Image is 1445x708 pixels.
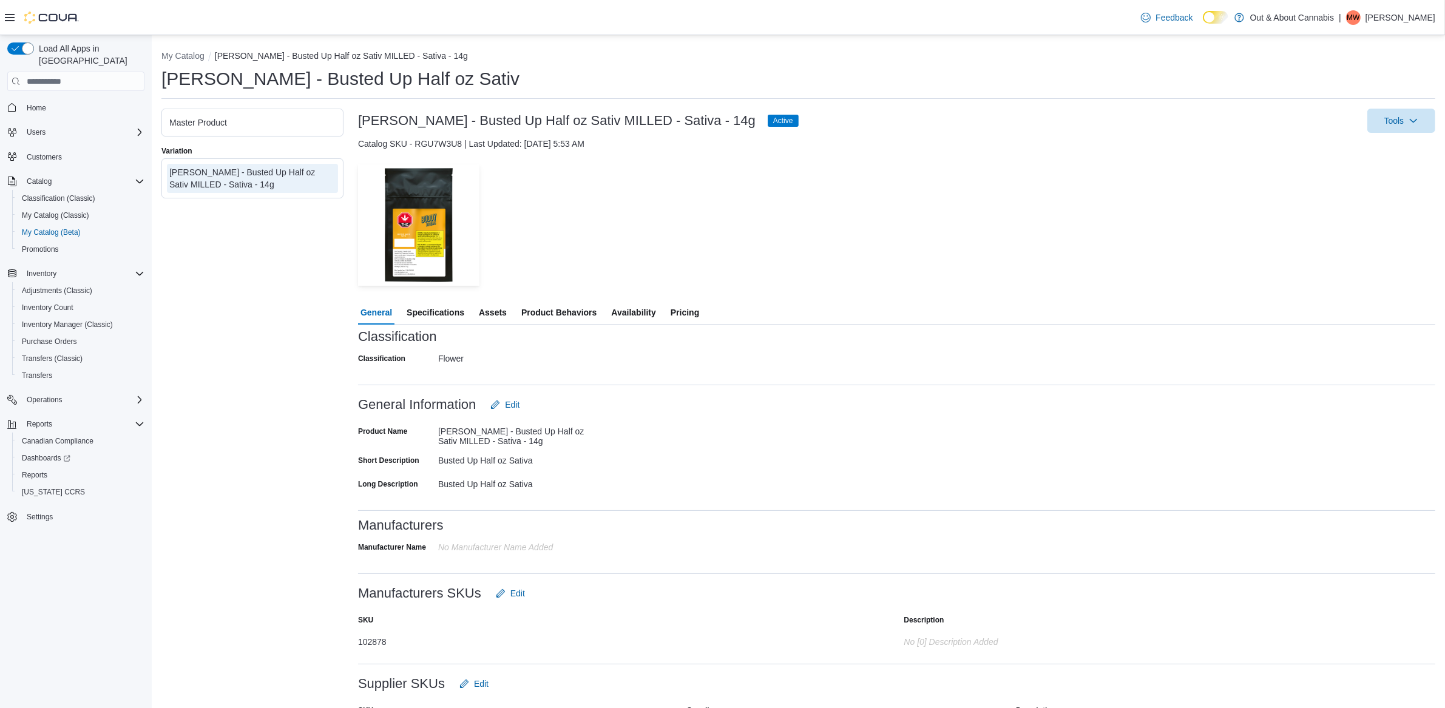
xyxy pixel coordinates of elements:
[161,50,1435,64] nav: An example of EuiBreadcrumbs
[358,329,437,344] h3: Classification
[2,148,149,166] button: Customers
[161,67,519,91] h1: [PERSON_NAME] - Busted Up Half oz Sativ
[358,354,405,363] label: Classification
[12,433,149,450] button: Canadian Compliance
[407,300,464,325] span: Specifications
[12,484,149,501] button: [US_STATE] CCRS
[17,283,144,298] span: Adjustments (Classic)
[17,242,64,257] a: Promotions
[17,368,57,383] a: Transfers
[17,351,87,366] a: Transfers (Classic)
[22,211,89,220] span: My Catalog (Classic)
[22,125,144,140] span: Users
[17,317,118,332] a: Inventory Manager (Classic)
[438,422,601,446] div: [PERSON_NAME] - Busted Up Half oz Sativ MILLED - Sativa - 14g
[22,393,144,407] span: Operations
[17,434,144,448] span: Canadian Compliance
[22,354,83,363] span: Transfers (Classic)
[358,586,481,601] h3: Manufacturers SKUs
[22,228,81,237] span: My Catalog (Beta)
[1339,10,1341,25] p: |
[27,103,46,113] span: Home
[1203,11,1228,24] input: Dark Mode
[479,300,507,325] span: Assets
[17,485,144,499] span: Washington CCRS
[17,317,144,332] span: Inventory Manager (Classic)
[2,124,149,141] button: Users
[22,337,77,346] span: Purchase Orders
[486,393,524,417] button: Edit
[455,672,493,696] button: Edit
[17,468,52,482] a: Reports
[358,138,1435,150] div: Catalog SKU - RGU7W3U8 | Last Updated: [DATE] 5:53 AM
[611,300,655,325] span: Availability
[358,456,419,465] label: Short Description
[22,99,144,115] span: Home
[1384,115,1404,127] span: Tools
[12,224,149,241] button: My Catalog (Beta)
[768,115,799,127] span: Active
[358,632,601,647] div: 102878
[1156,12,1193,24] span: Feedback
[358,518,444,533] h3: Manufacturers
[17,368,144,383] span: Transfers
[12,282,149,299] button: Adjustments (Classic)
[22,244,59,254] span: Promotions
[12,333,149,350] button: Purchase Orders
[12,207,149,224] button: My Catalog (Classic)
[17,451,75,465] a: Dashboards
[17,191,144,206] span: Classification (Classic)
[27,512,53,522] span: Settings
[27,395,63,405] span: Operations
[438,349,601,363] div: Flower
[358,542,426,552] label: Manufacturer Name
[358,479,418,489] label: Long Description
[27,269,56,278] span: Inventory
[215,51,468,61] button: [PERSON_NAME] - Busted Up Half oz Sativ MILLED - Sativa - 14g
[161,51,205,61] button: My Catalog
[438,451,601,465] div: Busted Up Half oz Sativa
[358,615,373,625] label: SKU
[22,149,144,164] span: Customers
[1347,10,1359,25] span: MW
[22,150,67,164] a: Customers
[7,93,144,557] nav: Complex example
[22,194,95,203] span: Classification (Classic)
[17,334,144,349] span: Purchase Orders
[34,42,144,67] span: Load All Apps in [GEOGRAPHIC_DATA]
[510,587,525,599] span: Edit
[1250,10,1335,25] p: Out & About Cannabis
[358,164,479,286] img: Image for Buddy Blooms - Busted Up Half oz Sativ MILLED - Sativa - 14g
[2,98,149,116] button: Home
[2,265,149,282] button: Inventory
[22,487,85,497] span: [US_STATE] CCRS
[12,367,149,384] button: Transfers
[22,266,61,281] button: Inventory
[169,116,336,129] div: Master Product
[1365,10,1435,25] p: [PERSON_NAME]
[22,436,93,446] span: Canadian Compliance
[17,208,94,223] a: My Catalog (Classic)
[27,177,52,186] span: Catalog
[12,241,149,258] button: Promotions
[22,509,144,524] span: Settings
[17,191,100,206] a: Classification (Classic)
[491,581,530,605] button: Edit
[12,450,149,467] a: Dashboards
[2,391,149,408] button: Operations
[2,173,149,190] button: Catalog
[22,510,58,524] a: Settings
[12,299,149,316] button: Inventory Count
[27,419,52,429] span: Reports
[17,451,144,465] span: Dashboards
[161,146,192,156] label: Variation
[22,393,67,407] button: Operations
[24,12,79,24] img: Cova
[904,615,944,625] label: Description
[17,468,144,482] span: Reports
[438,538,601,552] div: No Manufacturer Name Added
[22,174,56,189] button: Catalog
[17,434,98,448] a: Canadian Compliance
[17,242,144,257] span: Promotions
[22,417,144,431] span: Reports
